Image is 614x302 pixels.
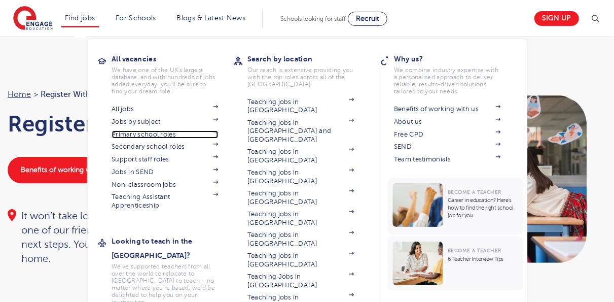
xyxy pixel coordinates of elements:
img: Engage Education [13,6,53,31]
p: Our reach is extensive providing you with the top roles across all of the [GEOGRAPHIC_DATA] [247,66,354,88]
a: Become a Teacher6 Teacher Interview Tips [387,237,526,290]
a: Teaching jobs in [GEOGRAPHIC_DATA] [247,231,354,248]
span: Schools looking for staff [280,15,346,22]
h3: Looking to teach in the [GEOGRAPHIC_DATA]? [112,234,233,262]
a: Teaching jobs in [GEOGRAPHIC_DATA] [247,169,354,185]
a: Recruit [348,12,387,26]
a: All vacanciesWe have one of the UK's largest database. and with hundreds of jobs added everyday. ... [112,52,233,95]
a: Search by locationOur reach is extensive providing you with the top roles across all of the [GEOG... [247,52,369,88]
a: Free CPD [394,130,500,139]
a: Primary school roles [112,130,218,139]
a: Teaching jobs in [GEOGRAPHIC_DATA] [247,148,354,164]
a: SEND [394,143,500,151]
a: Teaching jobs in [GEOGRAPHIC_DATA] [247,210,354,227]
a: Teaching Jobs in [GEOGRAPHIC_DATA] [247,273,354,289]
span: Become a Teacher [448,248,501,253]
a: Sign up [534,11,579,26]
a: Support staff roles [112,155,218,163]
a: Team testimonials [394,155,500,163]
a: Secondary school roles [112,143,218,151]
h3: Why us? [394,52,516,66]
p: 6 Teacher Interview Tips [448,255,518,263]
a: For Schools [116,14,156,22]
a: Teaching jobs in [GEOGRAPHIC_DATA] and [GEOGRAPHIC_DATA] [247,119,354,144]
span: Become a Teacher [448,189,501,195]
a: Non-classroom jobs [112,181,218,189]
p: We have one of the UK's largest database. and with hundreds of jobs added everyday. you'll be sur... [112,66,218,95]
a: Teaching jobs in [GEOGRAPHIC_DATA] [247,189,354,206]
h1: Register with us [DATE]! [8,111,298,137]
a: Blogs & Latest News [177,14,246,22]
a: Jobs by subject [112,118,218,126]
h3: All vacancies [112,52,233,66]
h3: Search by location [247,52,369,66]
a: All jobs [112,105,218,113]
a: Why us?We combine industry expertise with a personalised approach to deliver reliable, results-dr... [394,52,516,95]
span: Recruit [356,15,379,22]
a: Find jobs [65,14,95,22]
a: Jobs in SEND [112,168,218,176]
p: Career in education? Here’s how to find the right school job for you [448,196,518,219]
a: Become a TeacherCareer in education? Here’s how to find the right school job for you [387,178,526,234]
a: Benefits of working with us [394,105,500,113]
div: It won’t take long. We just need a few brief details and then one of our friendly team members wi... [8,209,298,266]
a: About us [394,118,500,126]
a: Teaching jobs in [GEOGRAPHIC_DATA] [247,98,354,115]
a: Teaching jobs in [GEOGRAPHIC_DATA] [247,252,354,269]
a: Teaching Assistant Apprenticeship [112,193,218,210]
nav: breadcrumb [8,88,298,101]
span: > [33,90,38,99]
a: Home [8,90,31,99]
span: Register with us [41,88,102,101]
a: Benefits of working with us [8,157,122,183]
p: We combine industry expertise with a personalised approach to deliver reliable, results-driven so... [394,66,500,95]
